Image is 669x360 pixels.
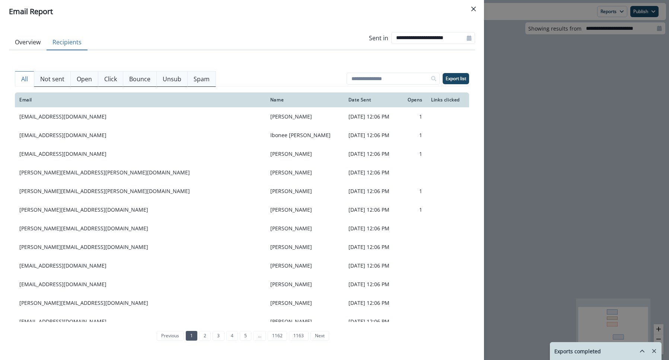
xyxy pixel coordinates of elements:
[348,262,396,269] p: [DATE] 12:06 PM
[129,75,150,83] p: Bounce
[348,169,396,176] p: [DATE] 12:06 PM
[266,107,344,126] td: [PERSON_NAME]
[19,97,261,103] div: Email
[15,256,266,275] td: [EMAIL_ADDRESS][DOMAIN_NAME]
[270,97,340,103] div: Name
[163,75,181,83] p: Unsub
[348,132,396,139] p: [DATE] 12:06 PM
[266,126,344,145] td: Ibonee [PERSON_NAME]
[400,145,427,163] td: 1
[268,331,287,341] a: Page 1162
[400,182,427,200] td: 1
[348,97,396,103] div: Date Sent
[15,200,266,219] td: [PERSON_NAME][EMAIL_ADDRESS][DOMAIN_NAME]
[266,312,344,331] td: [PERSON_NAME]
[369,34,388,42] p: Sent in
[155,331,329,341] ul: Pagination
[15,145,266,163] td: [EMAIL_ADDRESS][DOMAIN_NAME]
[348,243,396,251] p: [DATE] 12:06 PM
[104,75,117,83] p: Click
[266,219,344,238] td: [PERSON_NAME]
[253,331,265,341] a: Jump forward
[40,75,64,83] p: Not sent
[194,75,210,83] p: Spam
[240,331,251,341] a: Page 5
[266,294,344,312] td: [PERSON_NAME]
[15,126,266,145] td: [EMAIL_ADDRESS][DOMAIN_NAME]
[9,6,475,17] div: Email Report
[468,3,480,15] button: Close
[400,200,427,219] td: 1
[289,331,308,341] a: Page 1163
[400,126,427,145] td: 1
[15,238,266,256] td: [PERSON_NAME][EMAIL_ADDRESS][DOMAIN_NAME]
[77,75,92,83] p: Open
[47,35,87,50] button: Recipients
[15,182,266,200] td: [PERSON_NAME][EMAIL_ADDRESS][PERSON_NAME][DOMAIN_NAME]
[348,113,396,120] p: [DATE] 12:06 PM
[636,345,648,357] button: hide-exports
[554,347,601,355] p: Exports completed
[266,256,344,275] td: [PERSON_NAME]
[348,206,396,214] p: [DATE] 12:06 PM
[348,150,396,158] p: [DATE] 12:06 PM
[431,97,465,103] div: Links clicked
[15,163,266,182] td: [PERSON_NAME][EMAIL_ADDRESS][PERSON_NAME][DOMAIN_NAME]
[266,182,344,200] td: [PERSON_NAME]
[213,331,224,341] a: Page 3
[15,275,266,294] td: [EMAIL_ADDRESS][DOMAIN_NAME]
[226,331,238,341] a: Page 4
[348,225,396,232] p: [DATE] 12:06 PM
[266,145,344,163] td: [PERSON_NAME]
[405,97,422,103] div: Opens
[400,107,427,126] td: 1
[15,107,266,126] td: [EMAIL_ADDRESS][DOMAIN_NAME]
[348,281,396,288] p: [DATE] 12:06 PM
[310,331,329,341] a: Next page
[9,35,47,50] button: Overview
[21,75,28,83] p: All
[348,187,396,195] p: [DATE] 12:06 PM
[648,345,660,357] button: Remove-exports
[15,219,266,238] td: [PERSON_NAME][EMAIL_ADDRESS][DOMAIN_NAME]
[199,331,211,341] a: Page 2
[186,331,197,341] a: Page 1 is your current page
[348,318,396,325] p: [DATE] 12:06 PM
[266,163,344,182] td: [PERSON_NAME]
[266,275,344,294] td: [PERSON_NAME]
[443,73,469,84] button: Export list
[446,76,466,81] p: Export list
[15,294,266,312] td: [PERSON_NAME][EMAIL_ADDRESS][DOMAIN_NAME]
[15,312,266,331] td: [EMAIL_ADDRESS][DOMAIN_NAME]
[630,342,645,360] button: hide-exports
[348,299,396,307] p: [DATE] 12:06 PM
[266,238,344,256] td: [PERSON_NAME]
[266,200,344,219] td: [PERSON_NAME]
